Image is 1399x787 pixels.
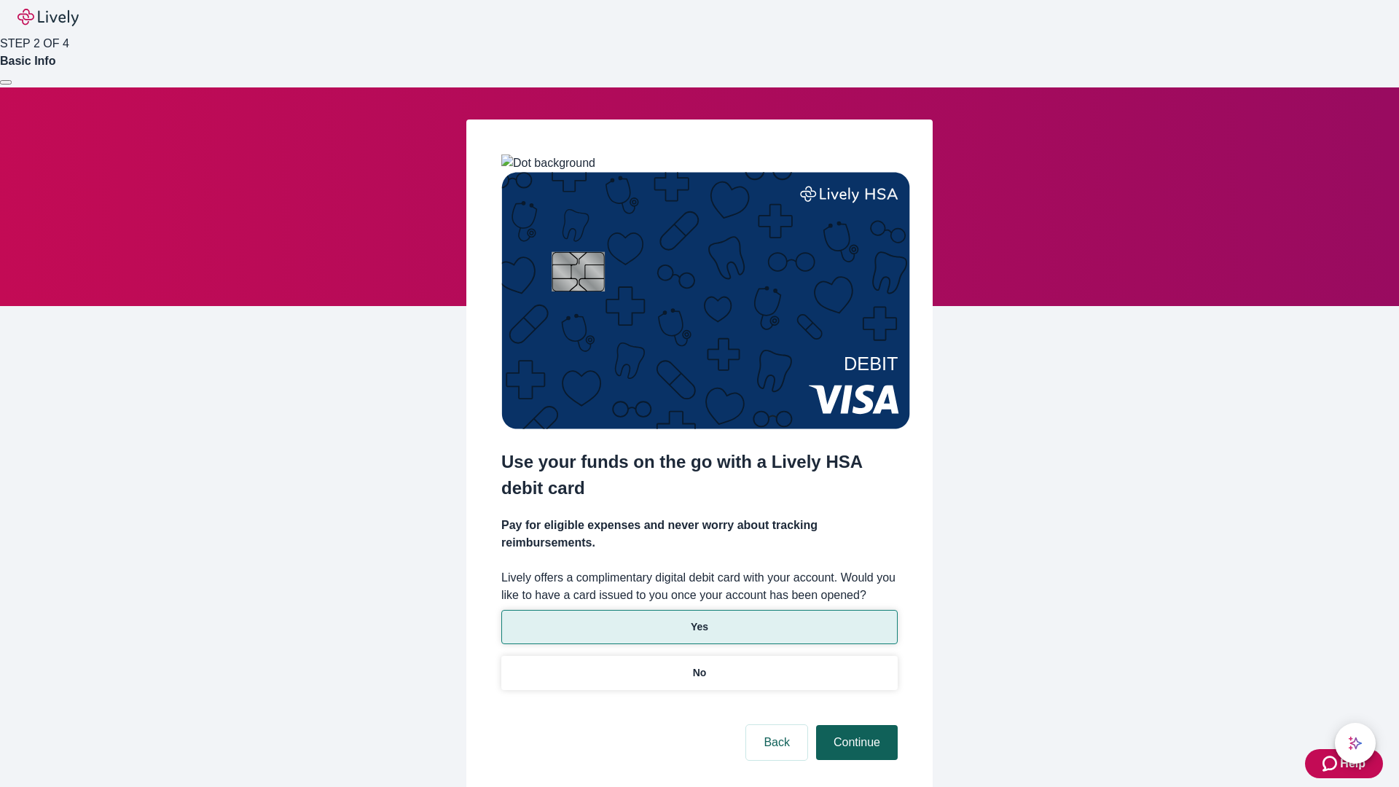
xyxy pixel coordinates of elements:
button: Zendesk support iconHelp [1305,749,1383,778]
h4: Pay for eligible expenses and never worry about tracking reimbursements. [501,517,898,552]
p: Yes [691,619,708,635]
img: Lively [17,9,79,26]
button: Continue [816,725,898,760]
span: Help [1340,755,1365,772]
img: Debit card [501,172,910,429]
svg: Lively AI Assistant [1348,736,1363,751]
img: Dot background [501,154,595,172]
svg: Zendesk support icon [1322,755,1340,772]
button: Yes [501,610,898,644]
p: No [693,665,707,681]
button: chat [1335,723,1376,764]
label: Lively offers a complimentary digital debit card with your account. Would you like to have a card... [501,569,898,604]
button: Back [746,725,807,760]
h2: Use your funds on the go with a Lively HSA debit card [501,449,898,501]
button: No [501,656,898,690]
